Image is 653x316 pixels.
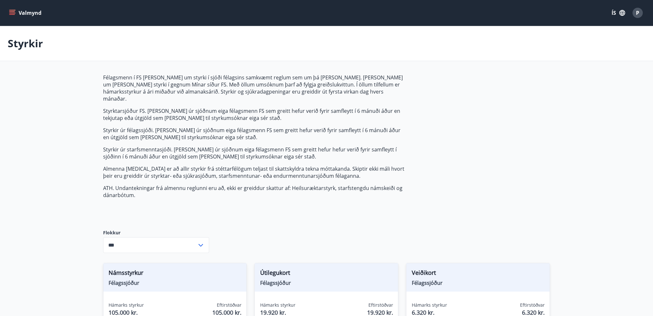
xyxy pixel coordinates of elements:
[109,302,144,308] span: Hámarks styrkur
[103,165,406,179] p: Almenna [MEDICAL_DATA] er að allir styrkir frá stéttarfélögum teljast til skattskyldra tekna mótt...
[8,7,44,19] button: menu
[411,268,544,279] span: Veiðikort
[109,268,242,279] span: Námsstyrkur
[630,5,645,21] button: P
[411,302,447,308] span: Hámarks styrkur
[109,279,242,286] span: Félagssjóður
[260,279,393,286] span: Félagssjóður
[103,107,406,122] p: Styrktarsjóður FS. [PERSON_NAME] úr sjóðnum eiga félagsmenn FS sem greitt hefur verið fyrir samfl...
[520,302,544,308] span: Eftirstöðvar
[216,302,241,308] span: Eftirstöðvar
[103,185,406,199] p: ATH. Undantekningar frá almennu reglunni eru að, ekki er greiddur skattur af: Heilsuræktarstyrk, ...
[103,230,209,236] label: Flokkur
[103,146,406,160] p: Styrkir úr starfsmenntasjóði. [PERSON_NAME] úr sjóðnum eiga félagsmenn FS sem greitt hefur hefur ...
[368,302,393,308] span: Eftirstöðvar
[636,9,639,16] span: P
[608,7,629,19] button: ÍS
[8,36,43,50] p: Styrkir
[411,279,544,286] span: Félagssjóður
[260,302,295,308] span: Hámarks styrkur
[103,127,406,141] p: Styrkir úr félagssjóði. [PERSON_NAME] úr sjóðnum eiga félagsmenn FS sem greitt hefur verið fyrir ...
[260,268,393,279] span: Útilegukort
[103,74,406,102] p: Félagsmenn í FS [PERSON_NAME] um styrki í sjóði félagsins samkvæmt reglum sem um þá [PERSON_NAME]...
